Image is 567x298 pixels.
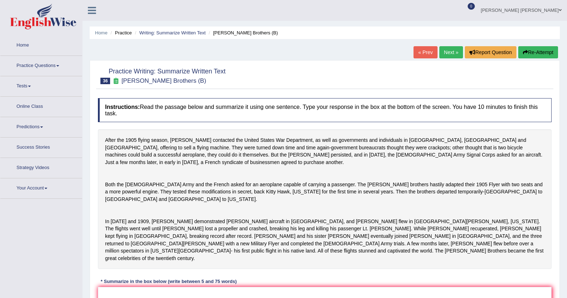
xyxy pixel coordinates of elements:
[112,78,119,85] small: Exam occurring question
[0,158,82,176] a: Strategy Videos
[98,98,552,122] h4: Read the passage below and summarize it using one sentence. Type your response in the box at the ...
[139,30,205,35] a: Writing: Summarize Written Text
[207,29,278,36] li: [PERSON_NAME] Brothers (B)
[439,46,463,58] a: Next »
[0,76,82,94] a: Tests
[468,3,475,10] span: 0
[0,117,82,135] a: Predictions
[465,46,516,58] button: Report Question
[95,30,108,35] a: Home
[98,66,226,84] h2: Practice Writing: Summarize Written Text
[109,29,132,36] li: Practice
[518,46,558,58] button: Re-Attempt
[122,77,206,84] small: [PERSON_NAME] Brothers (B)
[105,104,140,110] b: Instructions:
[0,97,82,115] a: Online Class
[98,278,240,285] div: * Summarize in the box below (write between 5 and 75 words)
[98,129,552,269] div: After the 1905 flying season, [PERSON_NAME] contacted the United States War Department, as well a...
[0,138,82,155] a: Success Stories
[0,178,82,196] a: Your Account
[0,56,82,74] a: Practice Questions
[0,35,82,53] a: Home
[414,46,437,58] a: « Prev
[100,78,110,84] span: 36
